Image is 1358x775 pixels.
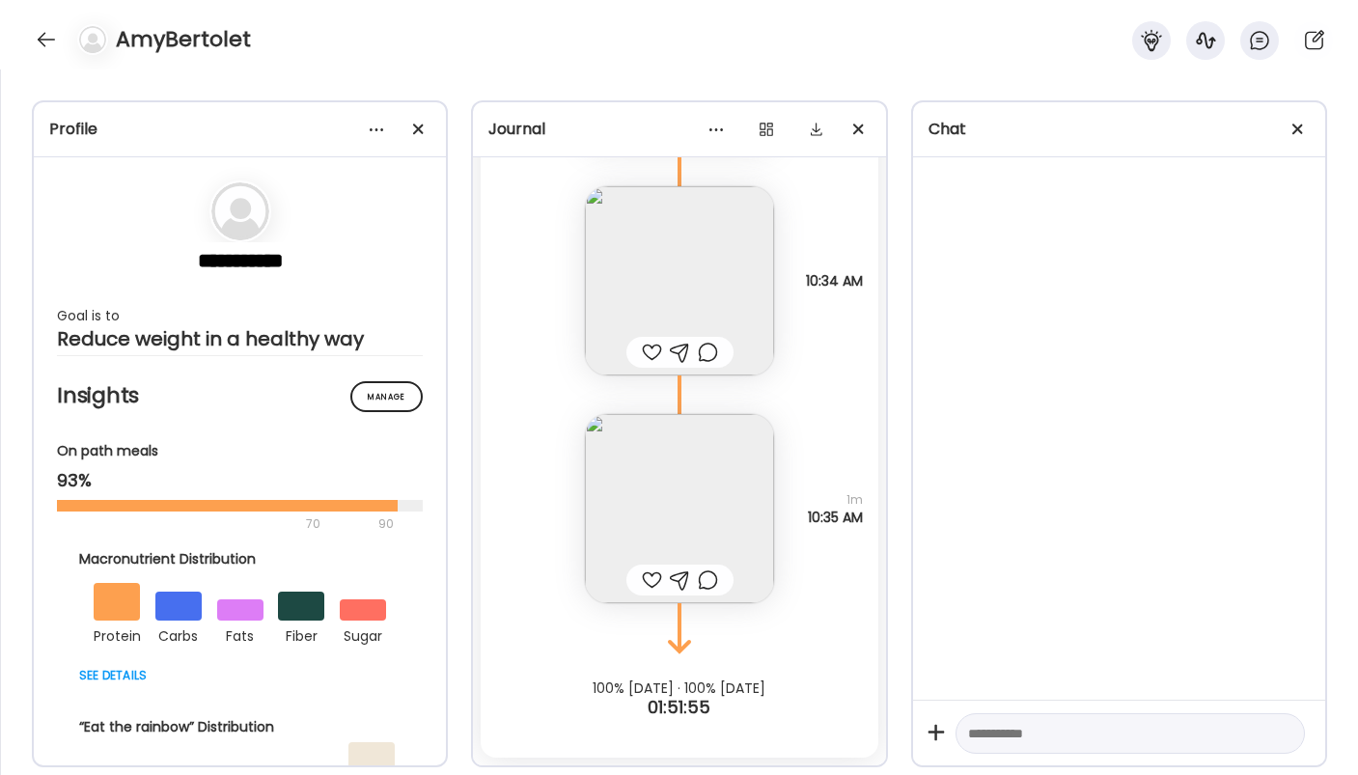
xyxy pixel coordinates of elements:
div: Profile [49,118,430,141]
div: 100% [DATE] · 100% [DATE] [473,680,885,696]
img: images%2FKCuWq4wOuzL0LtVGeI3JZrgzfIt1%2FwRMbQlG6pOELk5VpU6Zm%2FdT4sIxoUpjczp8s8r2Zp_240 [585,186,774,375]
div: Journal [488,118,870,141]
h4: AmyBertolet [116,24,251,55]
div: fiber [278,621,324,648]
div: Reduce weight in a healthy way [57,327,423,350]
div: sugar [340,621,386,648]
div: fats [217,621,263,648]
div: protein [94,621,140,648]
div: carbs [155,621,202,648]
img: bg-avatar-default.svg [211,182,269,240]
div: 90 [376,512,396,536]
div: On path meals [57,441,423,461]
span: 1m [808,491,863,509]
img: images%2FKCuWq4wOuzL0LtVGeI3JZrgzfIt1%2Ffavorites%2FDoHjjHi5zK1pqEpTWpfa_240 [585,414,774,603]
div: 01:51:55 [473,696,885,719]
div: Manage [350,381,423,412]
span: 10:35 AM [808,509,863,526]
span: 10:34 AM [806,272,863,290]
div: “Eat the rainbow” Distribution [79,717,402,737]
img: bg-avatar-default.svg [79,26,106,53]
div: Macronutrient Distribution [79,549,402,569]
h2: Insights [57,381,423,410]
div: 70 [57,512,373,536]
div: Chat [928,118,1310,141]
div: 93% [57,469,423,492]
div: Goal is to [57,304,423,327]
